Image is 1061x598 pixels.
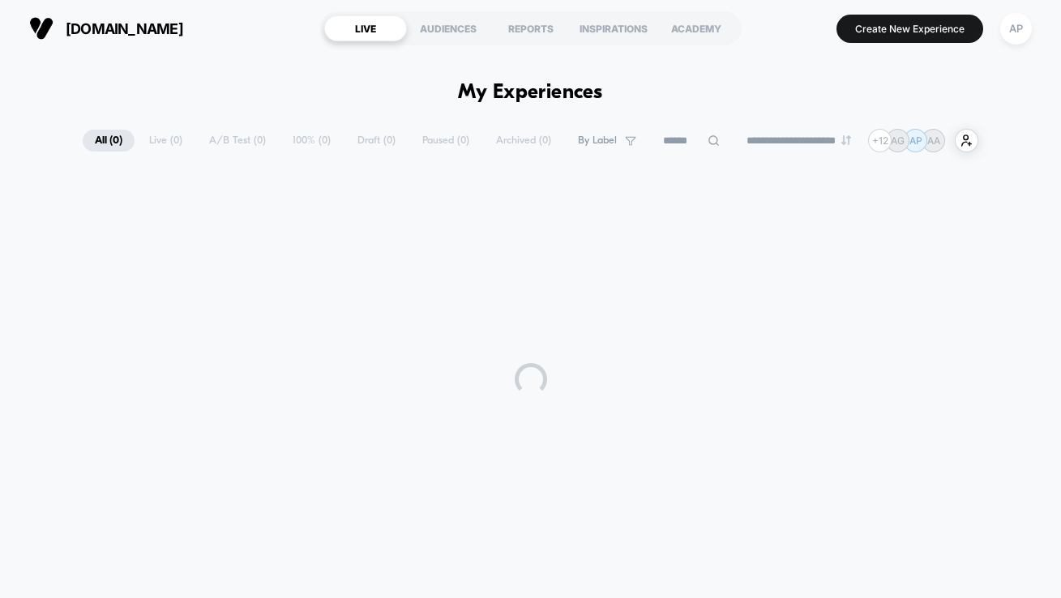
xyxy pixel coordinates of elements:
[490,15,572,41] div: REPORTS
[841,135,851,145] img: end
[995,12,1037,45] button: AP
[24,15,188,41] button: [DOMAIN_NAME]
[1000,13,1032,45] div: AP
[578,135,617,147] span: By Label
[29,16,53,41] img: Visually logo
[407,15,490,41] div: AUDIENCES
[927,135,940,147] p: AA
[891,135,905,147] p: AG
[458,81,603,105] h1: My Experiences
[83,130,135,152] span: All ( 0 )
[572,15,655,41] div: INSPIRATIONS
[909,135,922,147] p: AP
[655,15,738,41] div: ACADEMY
[836,15,983,43] button: Create New Experience
[324,15,407,41] div: LIVE
[868,129,892,152] div: + 12
[66,20,183,37] span: [DOMAIN_NAME]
